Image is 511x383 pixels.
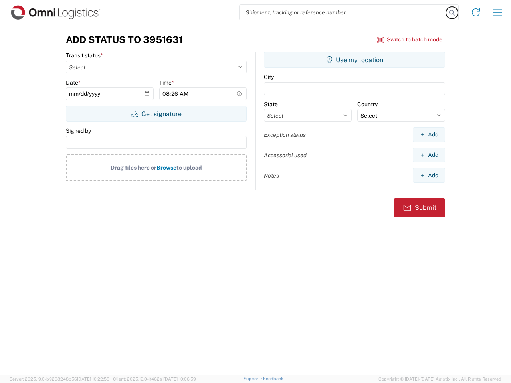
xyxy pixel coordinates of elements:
[77,377,109,381] span: [DATE] 10:22:58
[10,377,109,381] span: Server: 2025.19.0-b9208248b56
[111,164,156,171] span: Drag files here or
[377,33,442,46] button: Switch to batch mode
[264,52,445,68] button: Use my location
[159,79,174,86] label: Time
[176,164,202,171] span: to upload
[378,375,501,383] span: Copyright © [DATE]-[DATE] Agistix Inc., All Rights Reserved
[113,377,196,381] span: Client: 2025.19.0-1f462a1
[164,377,196,381] span: [DATE] 10:06:59
[66,52,103,59] label: Transit status
[264,172,279,179] label: Notes
[263,376,283,381] a: Feedback
[156,164,176,171] span: Browse
[413,127,445,142] button: Add
[264,73,274,81] label: City
[66,79,81,86] label: Date
[394,198,445,217] button: Submit
[357,101,378,108] label: Country
[264,152,307,159] label: Accessorial used
[264,131,306,138] label: Exception status
[244,376,263,381] a: Support
[240,5,446,20] input: Shipment, tracking or reference number
[66,127,91,134] label: Signed by
[66,34,183,45] h3: Add Status to 3951631
[264,101,278,108] label: State
[66,106,247,122] button: Get signature
[413,168,445,183] button: Add
[413,148,445,162] button: Add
